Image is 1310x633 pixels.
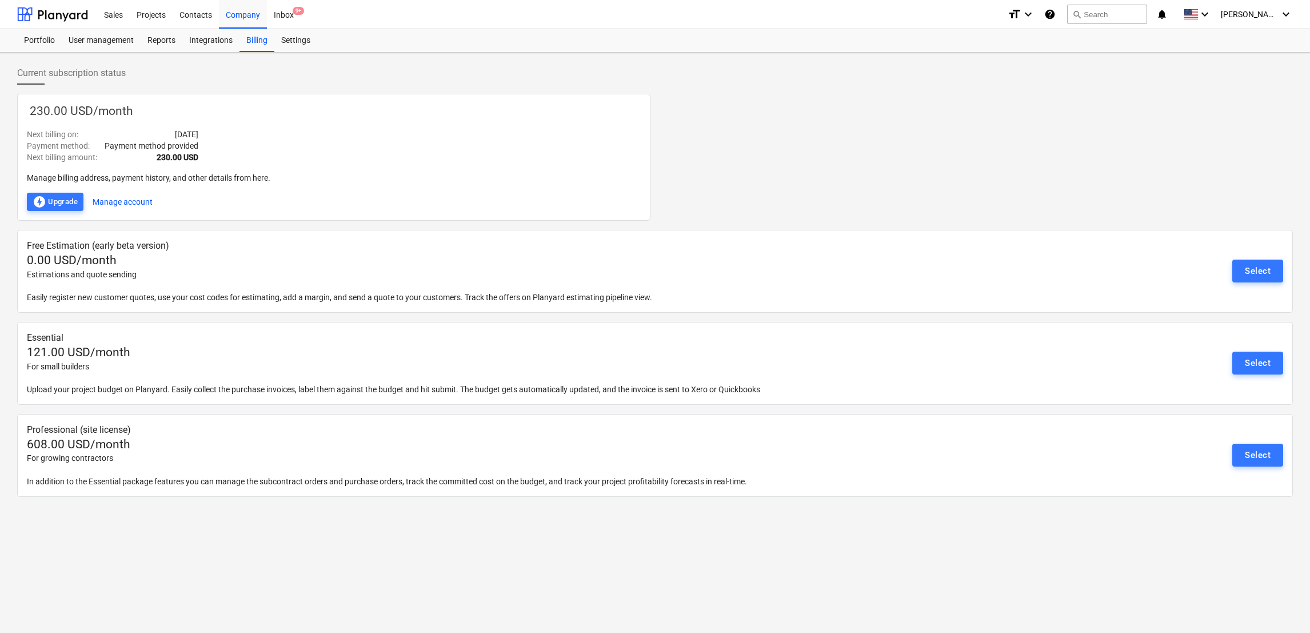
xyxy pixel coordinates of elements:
[1245,264,1271,278] div: Select
[1072,10,1081,19] span: search
[27,172,641,184] p: Manage billing address, payment history, and other details from here.
[17,66,126,80] span: Current subscription status
[33,195,46,209] span: offline_bolt
[27,103,641,120] p: 230.00 USD / month
[1245,356,1271,371] div: Select
[293,7,304,15] span: 9+
[105,140,198,152] p: Payment method provided
[27,361,1074,395] div: For small builders Upload your project budget on Planyard. Easily collect the purchase invoices, ...
[27,140,90,152] p: Payment method :
[27,253,1074,269] p: 0.00 USD / month
[27,424,1074,437] p: Professional (site license)
[182,29,239,52] a: Integrations
[33,195,78,209] div: Upgrade
[27,152,97,163] p: Next billing amount :
[1044,7,1056,21] i: Knowledge base
[27,437,1074,453] p: 608.00 USD / month
[93,193,153,211] button: Manage account
[1067,5,1147,24] button: Search
[27,452,1074,487] div: For growing contractors In addition to the Essential package features you can manage the subcontr...
[1232,260,1283,282] button: Select
[17,29,62,52] a: Portfolio
[1008,7,1021,21] i: format_size
[239,29,274,52] a: Billing
[1021,7,1035,21] i: keyboard_arrow_down
[1232,352,1283,375] button: Select
[27,345,1074,361] p: 121.00 USD / month
[27,193,83,211] button: Upgrade
[1232,444,1283,467] button: Select
[1198,7,1212,21] i: keyboard_arrow_down
[274,29,317,52] a: Settings
[157,153,198,162] b: 230.00 USD
[141,29,182,52] a: Reports
[27,240,1074,253] p: Free Estimation (early beta version)
[1156,7,1168,21] i: notifications
[62,29,141,52] a: User management
[27,269,1074,303] div: Estimations and quote sending Easily register new customer quotes, use your cost codes for estima...
[1253,578,1310,633] iframe: Chat Widget
[1221,10,1278,19] span: [PERSON_NAME]
[27,332,1074,345] p: Essential
[1245,448,1271,463] div: Select
[175,129,198,140] p: [DATE]
[1279,7,1293,21] i: keyboard_arrow_down
[27,129,78,140] p: Next billing on :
